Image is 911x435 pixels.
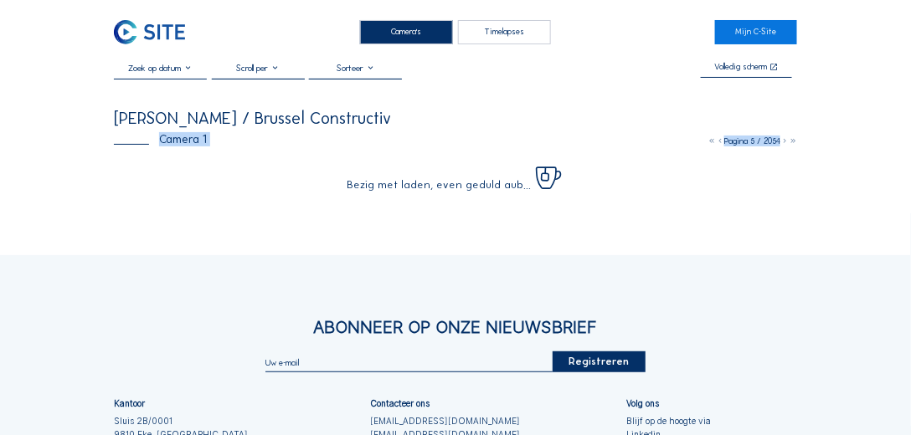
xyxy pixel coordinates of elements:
[715,63,768,72] div: Volledig scherm
[553,351,646,371] div: Registreren
[370,415,520,427] a: [EMAIL_ADDRESS][DOMAIN_NAME]
[347,179,531,190] span: Bezig met laden, even geduld aub...
[265,357,553,368] input: Uw e-mail
[114,319,797,335] div: Abonneer op onze nieuwsbrief
[626,399,659,407] div: Volg ons
[724,136,780,146] span: Pagina 5 / 2054
[114,399,145,407] div: Kantoor
[114,62,207,74] input: Zoek op datum 󰅀
[114,110,391,126] div: [PERSON_NAME] / Brussel Constructiv
[360,20,453,44] div: Camera's
[114,20,196,44] a: C-SITE Logo
[114,134,207,146] div: Camera 1
[370,399,430,407] div: Contacteer ons
[715,20,797,44] a: Mijn C-Site
[114,20,185,44] img: C-SITE Logo
[458,20,551,44] div: Timelapses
